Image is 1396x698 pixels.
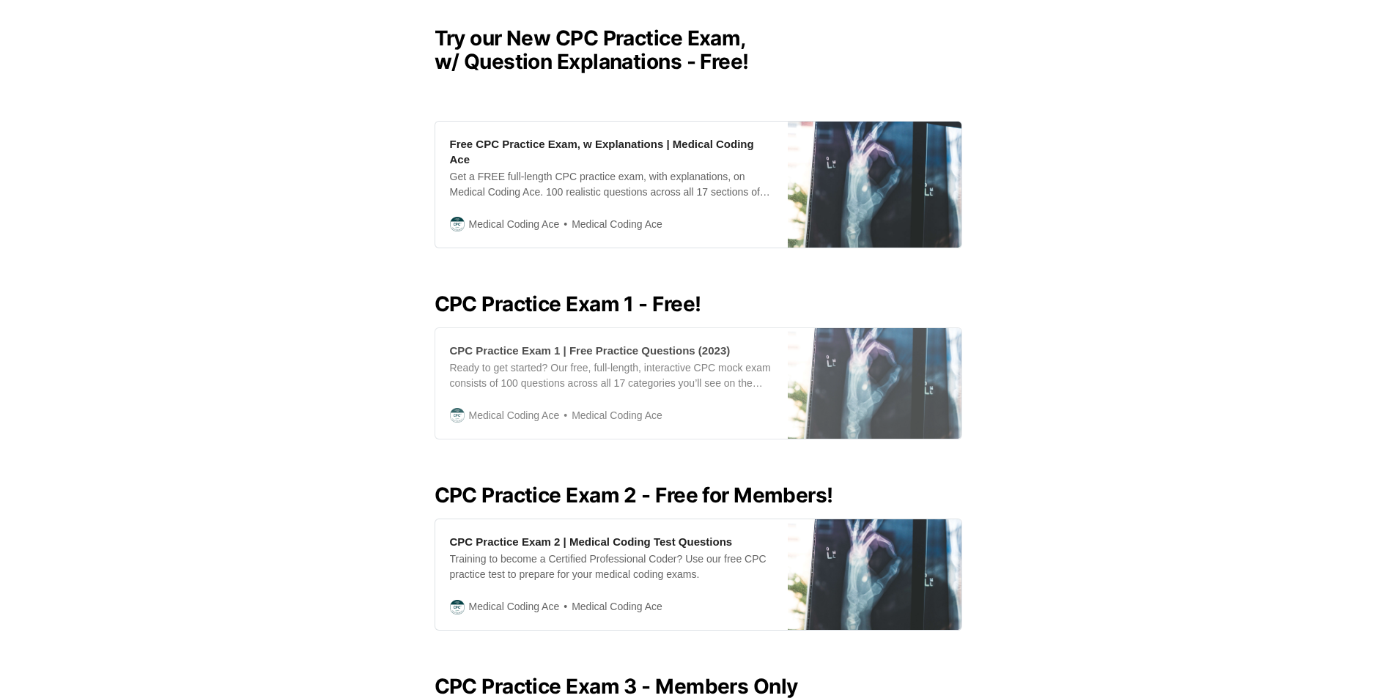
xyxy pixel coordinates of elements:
[435,675,962,698] h2: CPC Practice Exam 3 - Members Only
[559,216,662,233] span: Medical Coding Ace
[469,407,560,423] span: Medical Coding Ace
[435,327,962,439] a: CPC Practice Exam 1 | Free Practice Questions (2023)Ready to get started? Our free, full-length, ...
[435,26,962,73] h2: Try our New CPC Practice Exam, w/ Question Explanations - Free!
[559,598,662,615] span: Medical Coding Ace
[469,216,560,232] span: Medical Coding Ace
[450,534,733,549] div: CPC Practice Exam 2 | Medical Coding Test Questions
[450,552,773,582] div: Training to become a Certified Professional Coder? Use our free CPC practice test to prepare for ...
[559,407,662,424] span: Medical Coding Ace
[450,343,731,358] div: CPC Practice Exam 1 | Free Practice Questions (2023)
[469,598,560,615] span: Medical Coding Ace
[435,483,962,507] h2: CPC Practice Exam 2 - Free for Members!
[450,169,773,200] div: Get a FREE full-length CPC practice exam, with explanations, on Medical Coding Ace. 100 realistic...
[435,519,962,631] a: CPC Practice Exam 2 | Medical Coding Test QuestionsTraining to become a Certified Professional Co...
[435,292,962,316] h2: CPC Practice Exam 1 - Free!
[450,136,773,167] div: Free CPC Practice Exam, w Explanations | Medical Coding Ace
[450,360,773,391] div: Ready to get started? Our free, full-length, interactive CPC mock exam consists of 100 questions ...
[435,121,962,248] a: Free CPC Practice Exam, w Explanations | Medical Coding AceGet a FREE full-length CPC practice ex...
